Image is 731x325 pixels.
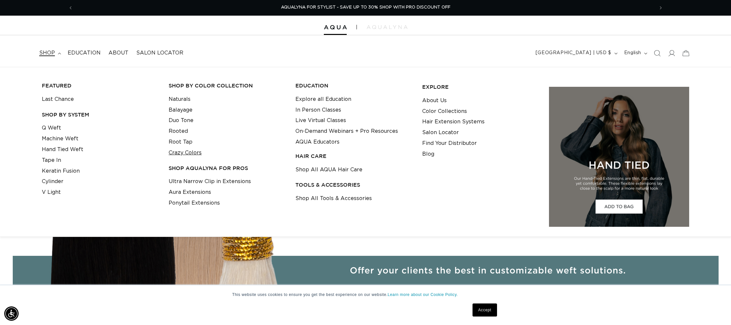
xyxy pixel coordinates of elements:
[42,187,61,198] a: V Light
[169,187,211,198] a: Aura Extensions
[63,2,78,14] button: Previous announcement
[42,82,158,89] h3: FEATURED
[169,147,202,158] a: Crazy Colors
[422,127,459,138] a: Salon Locator
[281,5,450,9] span: AQUALYNA FOR STYLIST - SAVE UP TO 30% SHOP WITH PRO DISCOUNT OFF
[42,111,158,118] h3: SHOP BY SYSTEM
[68,50,101,56] span: Education
[295,181,412,188] h3: TOOLS & ACCESSORIES
[42,176,63,187] a: Cylinder
[654,2,668,14] button: Next announcement
[42,144,83,155] a: Hand Tied Weft
[42,94,74,105] a: Last Chance
[169,105,192,116] a: Balayage
[64,46,105,60] a: Education
[42,133,78,144] a: Machine Weft
[169,176,251,187] a: Ultra Narrow Clip in Extensions
[108,50,128,56] span: About
[105,46,132,60] a: About
[295,193,372,204] a: Shop All Tools & Accessories
[295,82,412,89] h3: EDUCATION
[388,292,458,297] a: Learn more about our Cookie Policy.
[324,25,347,30] img: Aqua Hair Extensions
[42,123,61,133] a: Q Weft
[169,165,285,172] h3: Shop AquaLyna for Pros
[295,115,346,126] a: Live Virtual Classes
[536,50,611,56] span: [GEOGRAPHIC_DATA] | USD $
[620,47,650,59] button: English
[422,138,477,149] a: Find Your Distributor
[698,294,731,325] iframe: Chat Widget
[422,149,434,160] a: Blog
[422,116,485,127] a: Hair Extension Systems
[169,115,193,126] a: Duo Tone
[422,95,447,106] a: About Us
[169,94,191,105] a: Naturals
[295,164,362,175] a: Shop All AQUA Hair Care
[232,292,499,298] p: This website uses cookies to ensure you get the best experience on our website.
[35,46,64,60] summary: shop
[136,50,183,56] span: Salon Locator
[169,126,188,137] a: Rooted
[169,82,285,89] h3: Shop by Color Collection
[295,126,398,137] a: On-Demand Webinars + Pro Resources
[4,306,19,321] div: Accessibility Menu
[295,153,412,160] h3: HAIR CARE
[367,25,407,29] img: aqualyna.com
[42,155,61,166] a: Tape In
[295,137,340,147] a: AQUA Educators
[624,50,641,56] span: English
[650,46,664,60] summary: Search
[295,105,341,116] a: In Person Classes
[42,166,80,177] a: Keratin Fusion
[532,47,620,59] button: [GEOGRAPHIC_DATA] | USD $
[422,84,539,90] h3: EXPLORE
[169,137,192,147] a: Root Tap
[132,46,187,60] a: Salon Locator
[169,198,220,209] a: Ponytail Extensions
[39,50,55,56] span: shop
[295,94,351,105] a: Explore all Education
[473,303,497,317] a: Accept
[422,106,467,117] a: Color Collections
